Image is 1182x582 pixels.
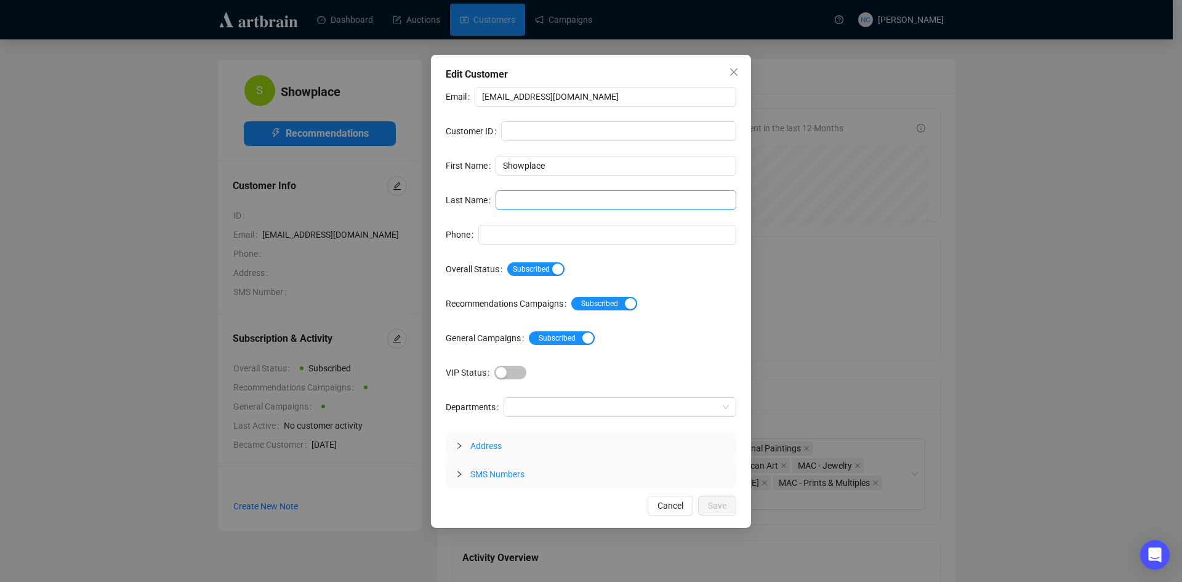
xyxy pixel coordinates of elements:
[470,441,502,451] span: Address
[456,442,463,450] span: collapsed
[501,121,736,141] input: Customer ID
[729,67,739,77] span: close
[529,331,595,345] button: General Campaigns
[446,87,475,107] label: Email
[446,328,529,348] label: General Campaigns
[446,294,571,313] label: Recommendations Campaigns
[446,67,736,82] div: Edit Customer
[475,87,736,107] input: Email
[446,397,504,417] label: Departments
[496,156,736,176] input: First Name
[478,225,736,245] input: Phone
[494,366,526,379] button: VIP Status
[657,499,683,512] span: Cancel
[446,225,478,245] label: Phone
[571,297,637,310] button: Recommendations Campaigns
[446,432,736,460] div: Address
[507,262,565,276] button: Overall Status
[470,469,525,479] span: SMS Numbers
[1140,540,1170,570] div: Open Intercom Messenger
[446,259,507,279] label: Overall Status
[446,121,501,141] label: Customer ID
[698,496,736,515] button: Save
[446,363,494,382] label: VIP Status
[724,62,744,82] button: Close
[648,496,693,515] button: Cancel
[446,460,736,488] div: SMS Numbers
[446,190,496,210] label: Last Name
[496,190,736,210] input: Last Name
[456,471,463,478] span: collapsed
[446,156,496,176] label: First Name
